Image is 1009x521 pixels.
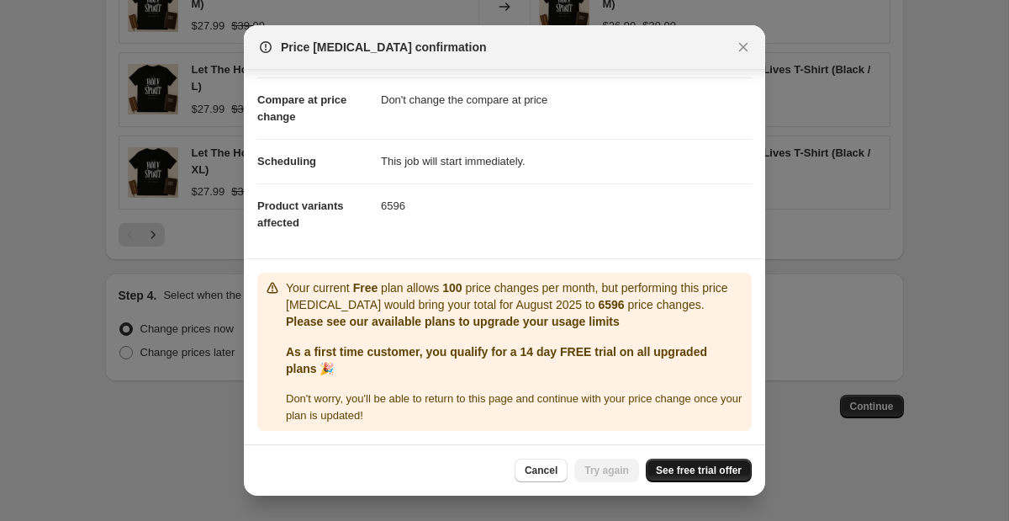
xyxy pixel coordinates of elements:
[646,459,752,482] a: See free trial offer
[442,281,462,295] b: 100
[353,281,378,295] b: Free
[515,459,568,482] button: Cancel
[381,183,752,228] dd: 6596
[381,139,752,183] dd: This job will start immediately.
[286,392,742,422] span: Don ' t worry, you ' ll be able to return to this page and continue with your price change once y...
[286,313,745,330] p: Please see our available plans to upgrade your usage limits
[732,35,755,59] button: Close
[656,464,742,477] span: See free trial offer
[257,93,346,123] span: Compare at price change
[281,39,487,56] span: Price [MEDICAL_DATA] confirmation
[257,155,316,167] span: Scheduling
[286,345,707,375] b: As a first time customer, you qualify for a 14 day FREE trial on all upgraded plans 🎉
[599,298,625,311] b: 6596
[286,279,745,313] p: Your current plan allows price changes per month, but performing this price [MEDICAL_DATA] would ...
[525,464,557,477] span: Cancel
[257,199,344,229] span: Product variants affected
[381,77,752,122] dd: Don't change the compare at price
